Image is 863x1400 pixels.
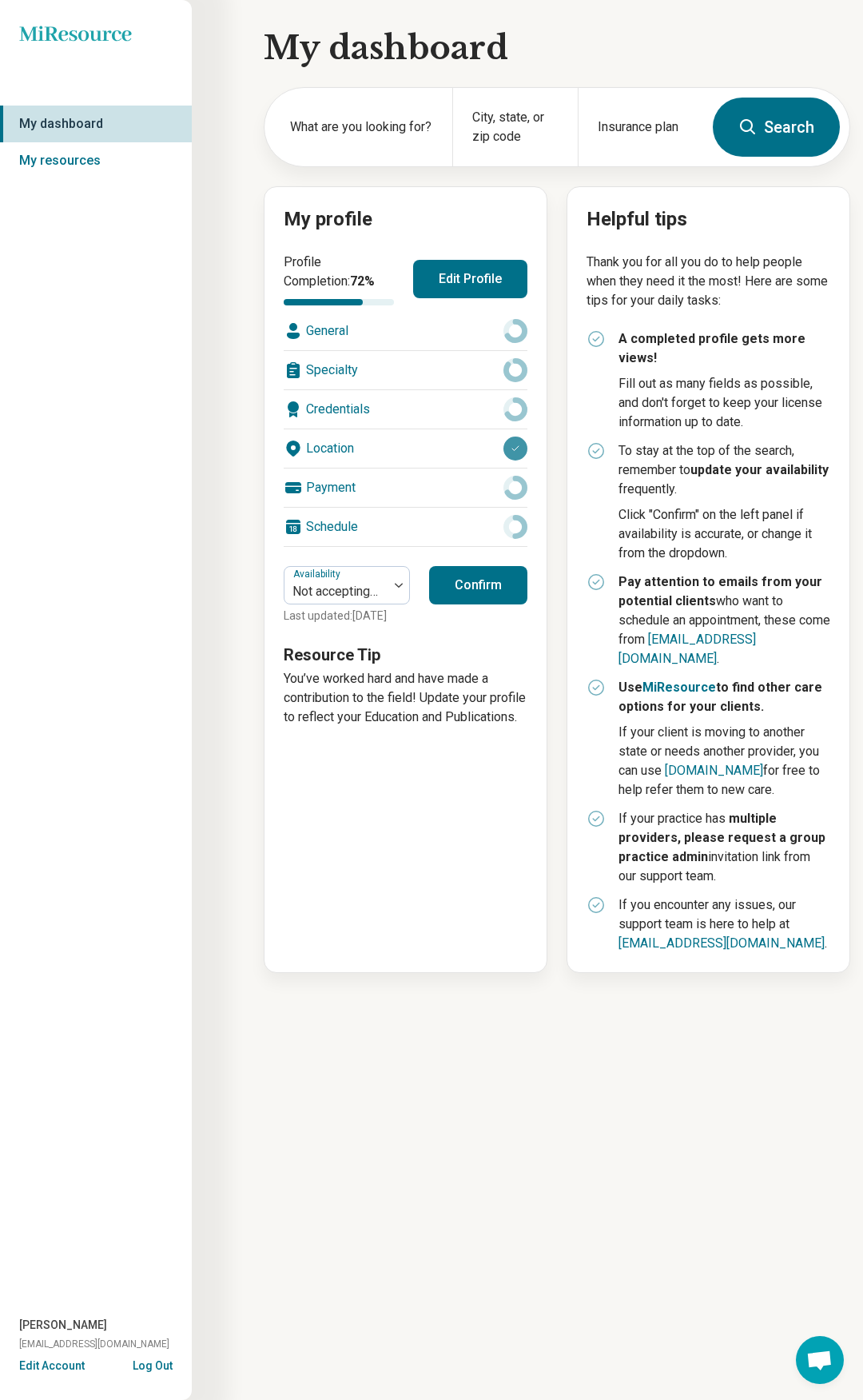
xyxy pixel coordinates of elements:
[713,98,840,157] button: Search
[618,723,830,800] p: If your client is moving to another state or needs another provider, you can use for free to help...
[284,253,394,305] div: Profile Completion:
[284,312,527,350] div: General
[284,351,527,389] div: Specialty
[284,508,527,546] div: Schedule
[293,568,344,580] label: Availability
[19,1337,169,1351] span: [EMAIL_ADDRESS][DOMAIN_NAME]
[19,1358,85,1374] button: Edit Account
[290,118,433,137] label: What are you looking for?
[665,763,763,778] a: [DOMAIN_NAME]
[429,566,527,604] button: Confirm
[618,809,830,886] p: If your practice has invitation link from our support team.
[618,632,756,666] a: [EMAIL_ADDRESS][DOMAIN_NAME]
[618,331,805,365] strong: A completed profile gets more views!
[284,608,410,624] p: Last updated: [DATE]
[618,811,825,864] strong: multiple providers, please request a group practice admin
[796,1336,844,1384] div: Open chat
[618,374,830,432] p: Fill out as many fields as possible, and don't forget to keep your license information up to date.
[618,895,830,953] p: If you encounter any issues, our support team is here to help at .
[264,26,850,70] h1: My dashboard
[618,572,830,668] p: who want to schedule an appointment, these come from .
[618,935,825,951] a: [EMAIL_ADDRESS][DOMAIN_NAME]
[618,574,822,608] strong: Pay attention to emails from your potential clients
[690,462,829,477] strong: update your availability
[587,206,830,233] h2: Helpful tips
[618,505,830,563] p: Click "Confirm" on the left panel if availability is accurate, or change it from the dropdown.
[618,680,822,714] strong: Use to find other care options for your clients.
[284,469,527,507] div: Payment
[284,644,527,666] h3: Resource Tip
[350,273,375,289] span: 72 %
[284,390,527,429] div: Credentials
[587,253,830,310] p: Thank you for all you do to help people when they need it the most! Here are some tips for your d...
[284,669,527,727] p: You’ve worked hard and have made a contribution to the field! Update your profile to reflect your...
[284,206,527,233] h2: My profile
[133,1358,173,1370] button: Log Out
[19,1317,107,1334] span: [PERSON_NAME]
[618,441,830,499] p: To stay at the top of the search, remember to frequently.
[642,680,716,695] a: MiResource
[413,260,527,298] button: Edit Profile
[284,429,527,468] div: Location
